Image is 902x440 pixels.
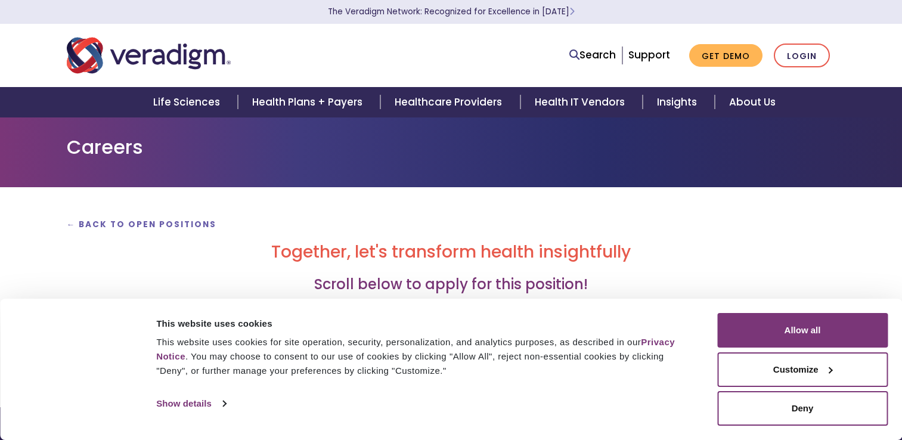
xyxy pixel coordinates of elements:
div: This website uses cookies [156,317,690,331]
a: Login [774,44,830,68]
a: Health Plans + Payers [238,87,380,117]
a: Healthcare Providers [380,87,520,117]
a: ← Back to Open Positions [67,219,217,230]
a: Search [569,47,616,63]
h1: Careers [67,136,836,159]
button: Deny [717,391,888,426]
h2: Together, let's transform health insightfully [67,242,836,262]
span: Learn More [569,6,575,17]
a: Show details [156,395,225,413]
h3: Scroll below to apply for this position! [67,276,836,293]
button: Customize [717,352,888,387]
a: About Us [715,87,790,117]
div: This website uses cookies for site operation, security, personalization, and analytics purposes, ... [156,335,690,378]
a: Health IT Vendors [520,87,643,117]
a: Life Sciences [139,87,238,117]
a: Insights [643,87,715,117]
img: Veradigm logo [67,36,231,75]
a: Support [628,48,670,62]
a: Get Demo [689,44,762,67]
a: The Veradigm Network: Recognized for Excellence in [DATE]Learn More [328,6,575,17]
button: Allow all [717,313,888,348]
